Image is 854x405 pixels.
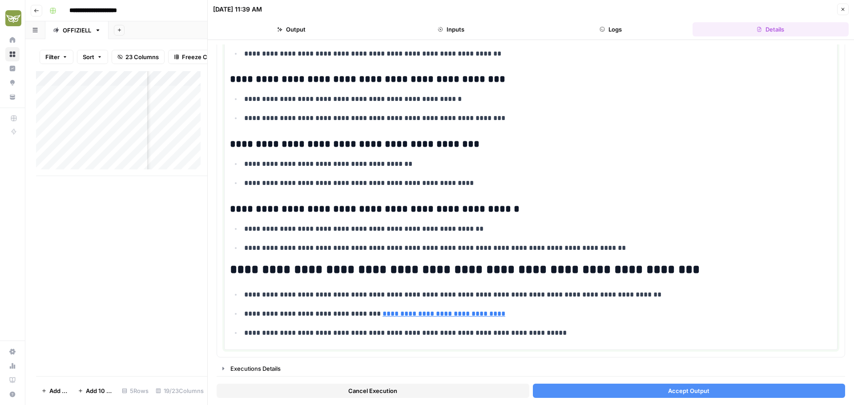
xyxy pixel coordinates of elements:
div: OFFIZIELL [63,26,91,35]
button: Workspace: Evergreen Media [5,7,20,29]
button: Add Row [36,384,73,398]
button: 23 Columns [112,50,165,64]
button: Help + Support [5,387,20,401]
span: Freeze Columns [182,52,228,61]
a: Learning Hub [5,373,20,387]
button: Executions Details [217,361,845,376]
button: Accept Output [533,384,846,398]
a: Usage [5,359,20,373]
a: Home [5,33,20,47]
span: Filter [45,52,60,61]
span: Add 10 Rows [86,386,113,395]
div: Executions Details [230,364,839,373]
button: Cancel Execution [217,384,529,398]
span: Cancel Execution [348,386,397,395]
a: Insights [5,61,20,76]
img: Evergreen Media Logo [5,10,21,26]
a: Your Data [5,90,20,104]
div: 19/23 Columns [152,384,207,398]
a: Browse [5,47,20,61]
span: Sort [83,52,94,61]
a: Settings [5,345,20,359]
span: Accept Output [668,386,709,395]
button: Output [213,22,369,36]
button: Logs [533,22,689,36]
span: 23 Columns [125,52,159,61]
button: Sort [77,50,108,64]
span: Add Row [49,386,67,395]
a: OFFIZIELL [45,21,109,39]
div: 5 Rows [118,384,152,398]
button: Add 10 Rows [73,384,118,398]
button: Inputs [373,22,529,36]
a: Opportunities [5,76,20,90]
button: Filter [40,50,73,64]
button: Details [693,22,849,36]
button: Freeze Columns [168,50,234,64]
div: [DATE] 11:39 AM [213,5,262,14]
